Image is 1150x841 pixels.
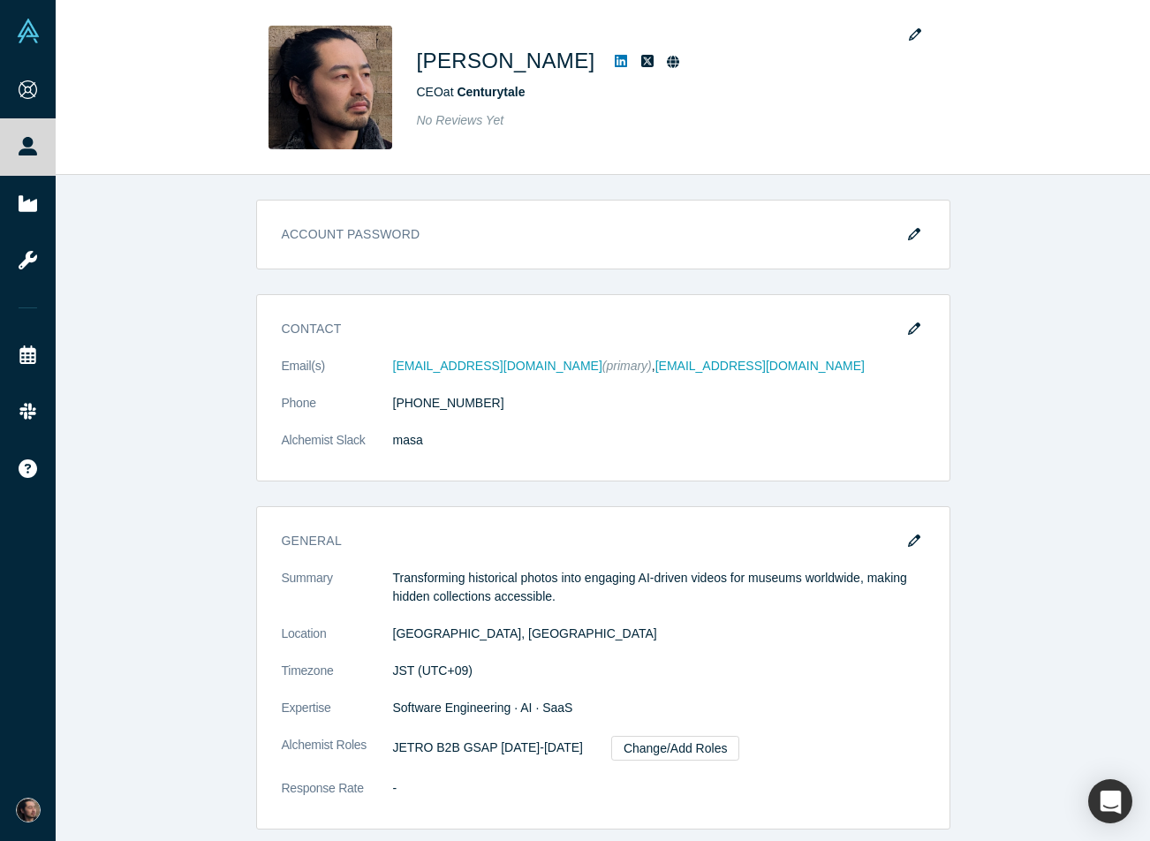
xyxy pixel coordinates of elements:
a: Change/Add Roles [611,736,740,761]
dt: Timezone [282,662,393,699]
dd: - [393,779,925,798]
h3: Account Password [282,225,925,256]
h3: Contact [282,320,900,338]
p: Transforming historical photos into engaging AI-driven videos for museums worldwide, making hidde... [393,569,925,606]
span: CEO at [417,85,526,99]
dd: [GEOGRAPHIC_DATA], [GEOGRAPHIC_DATA] [393,625,925,643]
dd: JST (UTC+09) [393,662,925,680]
span: No Reviews Yet [417,113,504,127]
a: [EMAIL_ADDRESS][DOMAIN_NAME] [655,359,865,373]
dt: Location [282,625,393,662]
a: Centurytale [457,85,525,99]
dt: Alchemist Roles [282,736,393,779]
img: Masatoshi Nishimura's Account [16,798,41,822]
dt: Alchemist Slack [282,431,393,468]
dt: Expertise [282,699,393,736]
dd: masa [393,431,925,450]
h3: General [282,532,900,550]
span: Software Engineering · AI · SaaS [393,701,573,715]
a: [PHONE_NUMBER] [393,396,504,410]
dt: Email(s) [282,357,393,394]
span: (primary) [602,359,652,373]
dt: Summary [282,569,393,625]
h1: [PERSON_NAME] [417,45,595,77]
dt: Phone [282,394,393,431]
a: [EMAIL_ADDRESS][DOMAIN_NAME] [393,359,602,373]
dt: Response Rate [282,779,393,816]
dd: , [393,357,925,375]
img: Masatoshi Nishimura's Profile Image [269,26,392,149]
dd: JETRO B2B GSAP [DATE]-[DATE] [393,736,925,761]
img: Alchemist Vault Logo [16,19,41,43]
